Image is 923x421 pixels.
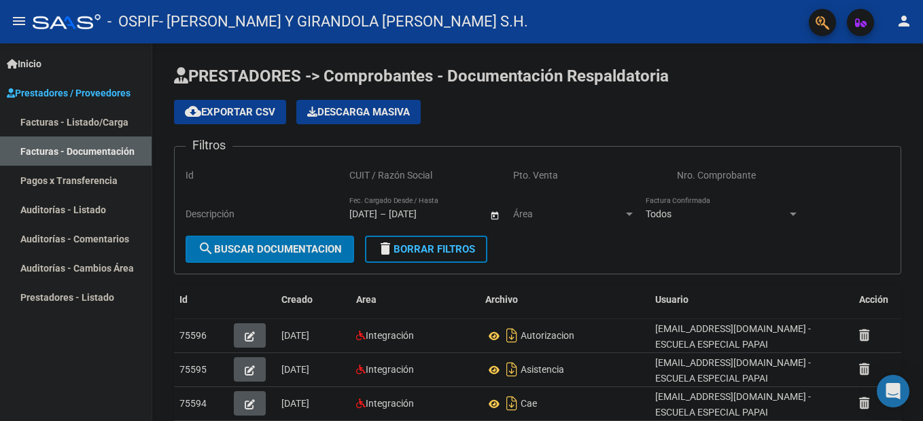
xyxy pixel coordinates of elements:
[179,364,207,375] span: 75595
[174,100,286,124] button: Exportar CSV
[174,285,228,314] datatable-header-cell: Id
[186,236,354,263] button: Buscar Documentacion
[174,67,669,86] span: PRESTADORES -> Comprobantes - Documentación Respaldatoria
[859,294,888,305] span: Acción
[877,375,909,407] div: Open Intercom Messenger
[281,330,309,341] span: [DATE]
[377,240,394,257] mat-icon: delete
[185,103,201,120] mat-icon: cloud_download
[198,240,214,257] mat-icon: search
[281,398,309,409] span: [DATE]
[186,136,232,155] h3: Filtros
[198,243,342,255] span: Buscar Documentacion
[366,398,414,409] span: Integración
[159,7,528,37] span: - [PERSON_NAME] Y GIRANDOLA [PERSON_NAME] S.H.
[655,294,689,305] span: Usuario
[896,13,912,29] mat-icon: person
[349,208,377,220] input: Fecha inicio
[377,243,475,255] span: Borrar Filtros
[480,285,650,314] datatable-header-cell: Archivo
[281,294,313,305] span: Creado
[521,399,537,409] span: Cae
[655,357,811,384] span: [EMAIL_ADDRESS][DOMAIN_NAME] - ESCUELA ESPECIAL PAPAI
[7,56,41,71] span: Inicio
[380,208,386,220] span: –
[366,364,414,375] span: Integración
[655,323,811,350] span: [EMAIL_ADDRESS][DOMAIN_NAME] - ESCUELA ESPECIAL PAPAI
[276,285,351,314] datatable-header-cell: Creado
[650,285,854,314] datatable-header-cell: Usuario
[185,106,275,118] span: Exportar CSV
[281,364,309,375] span: [DATE]
[513,208,623,220] span: Área
[307,106,410,118] span: Descarga Masiva
[389,208,455,220] input: Fecha fin
[351,285,480,314] datatable-header-cell: Area
[521,365,564,376] span: Asistencia
[646,208,672,219] span: Todos
[503,325,521,346] i: Descargar documento
[296,100,421,124] app-download-masive: Descarga masiva de comprobantes (adjuntos)
[521,331,574,342] span: Autorizacion
[356,294,377,305] span: Area
[503,392,521,414] i: Descargar documento
[503,359,521,380] i: Descargar documento
[179,398,207,409] span: 75594
[366,330,414,341] span: Integración
[11,13,27,29] mat-icon: menu
[365,236,487,263] button: Borrar Filtros
[107,7,159,37] span: - OSPIF
[179,294,188,305] span: Id
[485,294,518,305] span: Archivo
[487,208,502,222] button: Open calendar
[655,391,811,418] span: [EMAIL_ADDRESS][DOMAIN_NAME] - ESCUELA ESPECIAL PAPAI
[179,330,207,341] span: 75596
[296,100,421,124] button: Descarga Masiva
[7,86,130,100] span: Prestadores / Proveedores
[854,285,922,314] datatable-header-cell: Acción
